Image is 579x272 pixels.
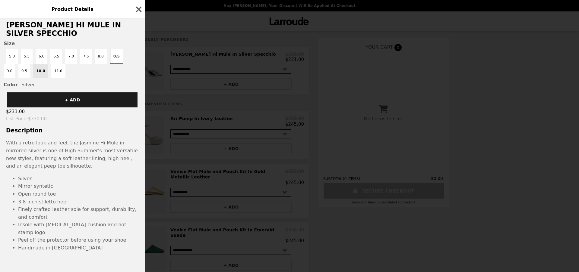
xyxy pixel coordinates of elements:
[18,221,139,236] li: Insole with [MEDICAL_DATA] cushion and hot stamp logo
[110,49,123,64] button: 8.5
[18,236,139,244] li: Peel off the protector before using your shoe
[4,41,141,46] span: Size
[21,49,33,64] button: 5.5
[7,92,138,107] button: + ADD
[51,64,65,78] button: 11.0
[18,64,30,78] button: 9.5
[51,6,93,12] span: Product Details
[36,49,47,64] button: 6.0
[4,82,18,88] span: Color
[18,244,139,252] li: Handmade in [GEOGRAPHIC_DATA]
[28,116,47,122] span: $330.00
[18,182,139,190] li: Mirror syntetic
[50,49,62,64] button: 6.5
[18,206,139,221] li: Finely crafted leather sole for support, durability, and comfort
[18,198,139,206] li: 3.8 inch stiletto heel
[18,190,139,198] li: Open round toe
[80,49,92,64] button: 7.5
[18,175,139,183] li: Silver
[6,49,18,64] button: 5.0
[4,82,141,88] div: Silver
[6,139,139,170] p: With a retro look and feel, the Jasmine Hi Mule in mirrored silver is one of High Summer's most v...
[65,49,77,64] button: 7.0
[95,49,107,64] button: 8.0
[4,64,15,78] button: 9.0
